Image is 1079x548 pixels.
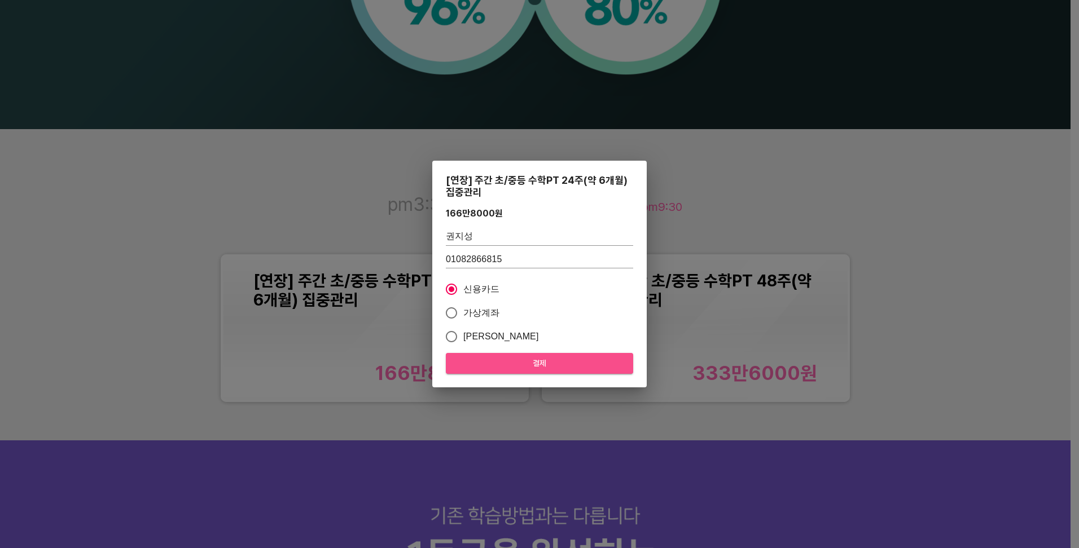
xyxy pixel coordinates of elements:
[463,330,539,343] span: [PERSON_NAME]
[463,306,500,320] span: 가상계좌
[446,353,633,374] button: 결제
[446,174,633,198] div: [연장] 주간 초/중등 수학PT 24주(약 6개월) 집중관리
[446,228,633,246] input: 학생 이름
[463,282,500,296] span: 신용카드
[455,356,624,370] span: 결제
[446,208,503,219] div: 166만8000 원
[446,250,633,268] input: 학생 연락처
